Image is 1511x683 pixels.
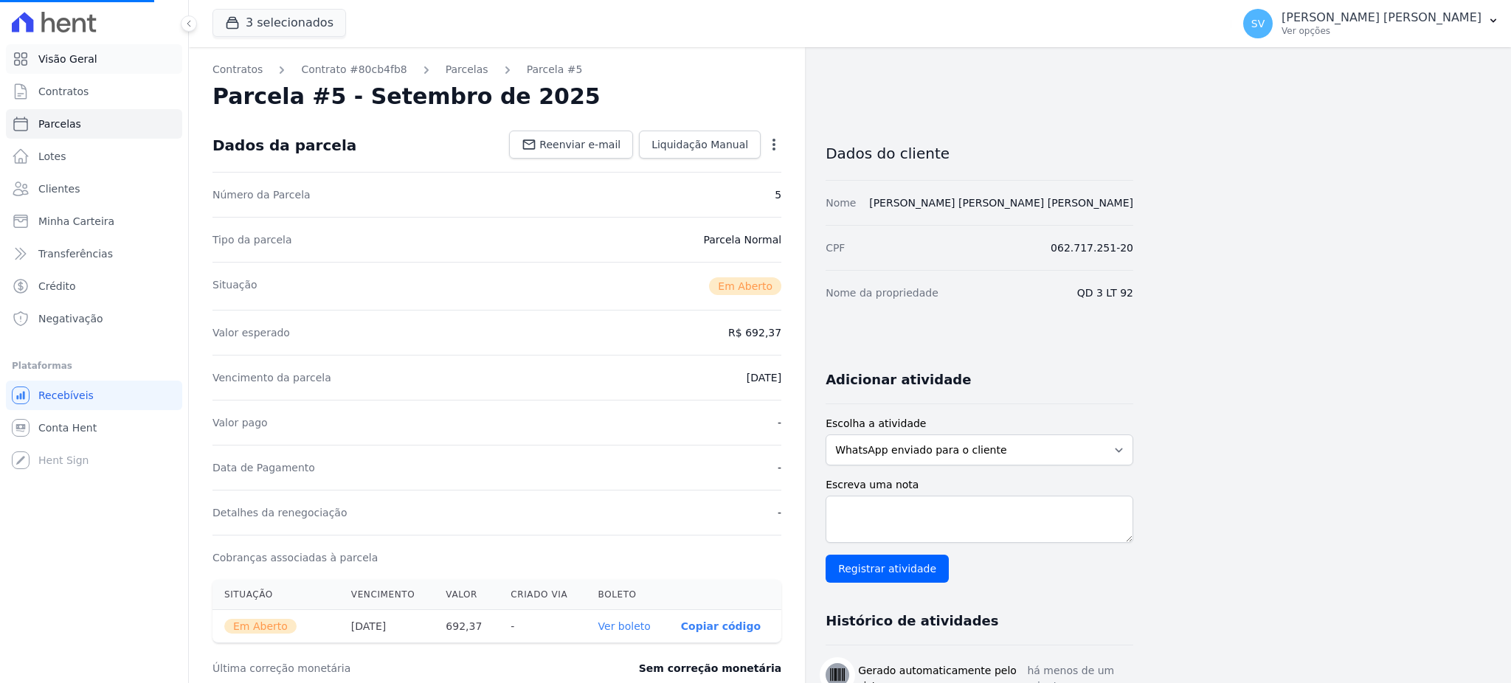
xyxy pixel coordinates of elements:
[6,239,182,268] a: Transferências
[639,131,761,159] a: Liquidação Manual
[587,580,669,610] th: Boleto
[339,610,435,643] th: [DATE]
[212,83,601,110] h2: Parcela #5 - Setembro de 2025
[38,52,97,66] span: Visão Geral
[6,142,182,171] a: Lotes
[38,420,97,435] span: Conta Hent
[703,232,781,247] dd: Parcela Normal
[38,84,89,99] span: Contratos
[301,62,407,77] a: Contrato #80cb4fb8
[339,580,435,610] th: Vencimento
[1282,25,1481,37] p: Ver opções
[212,415,268,430] dt: Valor pago
[212,460,315,475] dt: Data de Pagamento
[826,145,1133,162] h3: Dados do cliente
[598,620,651,632] a: Ver boleto
[6,77,182,106] a: Contratos
[38,279,76,294] span: Crédito
[212,550,378,565] dt: Cobranças associadas à parcela
[509,131,633,159] a: Reenviar e-mail
[499,580,586,610] th: Criado via
[826,195,856,210] dt: Nome
[434,580,499,610] th: Valor
[6,207,182,236] a: Minha Carteira
[778,505,781,520] dd: -
[826,371,971,389] h3: Adicionar atividade
[826,612,998,630] h3: Histórico de atividades
[728,325,781,340] dd: R$ 692,37
[775,187,781,202] dd: 5
[212,325,290,340] dt: Valor esperado
[6,304,182,333] a: Negativação
[12,357,176,375] div: Plataformas
[527,62,583,77] a: Parcela #5
[869,197,1133,209] a: [PERSON_NAME] [PERSON_NAME] [PERSON_NAME]
[681,620,761,632] button: Copiar código
[6,271,182,301] a: Crédito
[1251,18,1265,29] span: SV
[212,232,292,247] dt: Tipo da parcela
[826,285,938,300] dt: Nome da propriedade
[212,580,339,610] th: Situação
[1051,240,1133,255] dd: 062.717.251-20
[38,117,81,131] span: Parcelas
[212,370,331,385] dt: Vencimento da parcela
[499,610,586,643] th: -
[6,109,182,139] a: Parcelas
[651,137,748,152] span: Liquidação Manual
[826,555,949,583] input: Registrar atividade
[747,370,781,385] dd: [DATE]
[6,174,182,204] a: Clientes
[1077,285,1133,300] dd: QD 3 LT 92
[434,610,499,643] th: 692,37
[212,187,311,202] dt: Número da Parcela
[212,661,549,676] dt: Última correção monetária
[212,62,781,77] nav: Breadcrumb
[212,277,257,295] dt: Situação
[778,415,781,430] dd: -
[778,460,781,475] dd: -
[38,149,66,164] span: Lotes
[826,477,1133,493] label: Escreva uma nota
[212,136,356,154] div: Dados da parcela
[212,505,348,520] dt: Detalhes da renegociação
[38,214,114,229] span: Minha Carteira
[224,619,297,634] span: Em Aberto
[539,137,620,152] span: Reenviar e-mail
[212,9,346,37] button: 3 selecionados
[212,62,263,77] a: Contratos
[639,661,781,676] dd: Sem correção monetária
[6,44,182,74] a: Visão Geral
[38,246,113,261] span: Transferências
[446,62,488,77] a: Parcelas
[1282,10,1481,25] p: [PERSON_NAME] [PERSON_NAME]
[38,181,80,196] span: Clientes
[38,311,103,326] span: Negativação
[6,413,182,443] a: Conta Hent
[1231,3,1511,44] button: SV [PERSON_NAME] [PERSON_NAME] Ver opções
[709,277,781,295] span: Em Aberto
[826,240,845,255] dt: CPF
[826,416,1133,431] label: Escolha a atividade
[38,388,94,403] span: Recebíveis
[6,381,182,410] a: Recebíveis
